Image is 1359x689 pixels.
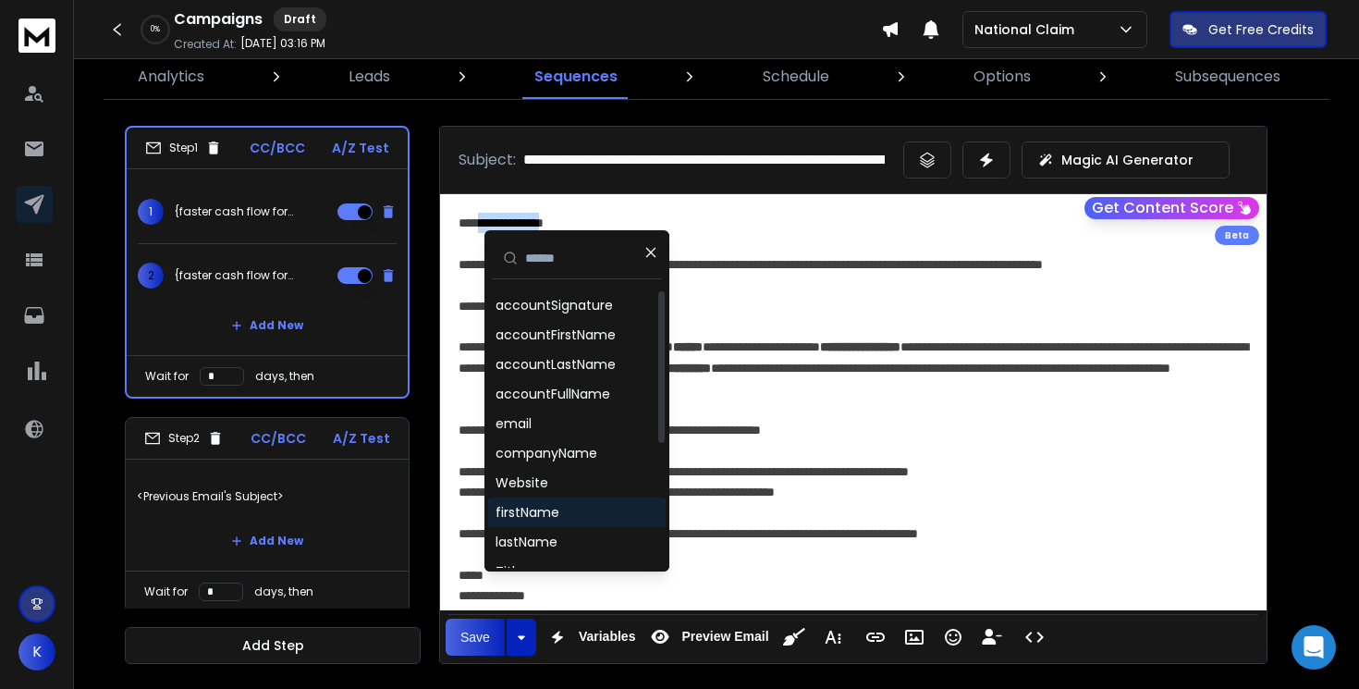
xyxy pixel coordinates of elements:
[175,204,293,219] p: {faster cash flow for {{companyName}}|Faster growth for {{companyName}}|Turn invoices into ROI}
[523,55,629,99] a: Sequences
[678,629,772,645] span: Preview Email
[763,66,829,88] p: Schedule
[540,619,640,656] button: Variables
[496,533,557,551] div: lastName
[496,474,548,492] div: Website
[125,627,421,664] button: Add Step
[175,268,293,283] p: {faster cash flow for {{companyName}}|Faster growth for {{companyName}}|Turn invoices into ROI}
[752,55,840,99] a: Schedule
[777,619,812,656] button: Clean HTML
[145,369,189,384] p: Wait for
[145,140,222,156] div: Step 1
[1169,11,1327,48] button: Get Free Credits
[216,523,318,560] button: Add New
[333,429,390,448] p: A/Z Test
[1084,197,1259,219] button: Get Content Score
[496,296,613,314] div: accountSignature
[1061,151,1194,169] p: Magic AI Generator
[18,634,55,671] button: K
[216,307,318,344] button: Add New
[496,562,523,581] div: Title
[125,126,410,399] li: Step1CC/BCCA/Z Test1{faster cash flow for {{companyName}}|Faster growth for {{companyName}}|Turn ...
[138,66,204,88] p: Analytics
[138,199,164,225] span: 1
[138,263,164,289] span: 2
[496,503,559,522] div: firstName
[137,471,398,523] p: <Previous Email's Subject>
[174,8,263,31] h1: Campaigns
[446,619,505,656] button: Save
[534,66,618,88] p: Sequences
[251,429,306,448] p: CC/BCC
[459,149,516,171] p: Subject:
[1292,625,1336,670] div: Open Intercom Messenger
[174,37,237,52] p: Created At:
[1175,66,1280,88] p: Subsequences
[496,385,610,403] div: accountFullName
[643,619,772,656] button: Preview Email
[240,36,325,51] p: [DATE] 03:16 PM
[496,444,597,462] div: companyName
[1017,619,1052,656] button: Code View
[936,619,971,656] button: Emoticons
[332,139,389,157] p: A/Z Test
[496,326,616,344] div: accountFirstName
[151,24,160,35] p: 0 %
[1022,141,1230,178] button: Magic AI Generator
[250,139,305,157] p: CC/BCC
[337,55,401,99] a: Leads
[254,584,313,599] p: days, then
[973,66,1031,88] p: Options
[127,55,215,99] a: Analytics
[496,414,532,433] div: email
[974,619,1010,656] button: Insert Unsubscribe Link
[1164,55,1292,99] a: Subsequences
[144,584,188,599] p: Wait for
[255,369,314,384] p: days, then
[858,619,893,656] button: Insert Link (⌘K)
[144,430,224,447] div: Step 2
[18,18,55,53] img: logo
[349,66,390,88] p: Leads
[1215,226,1259,245] div: Beta
[815,619,851,656] button: More Text
[125,417,410,613] li: Step2CC/BCCA/Z Test<Previous Email's Subject>Add NewWait fordays, then
[974,20,1082,39] p: National Claim
[575,629,640,645] span: Variables
[1208,20,1314,39] p: Get Free Credits
[496,355,616,374] div: accountLastName
[962,55,1042,99] a: Options
[274,7,326,31] div: Draft
[897,619,932,656] button: Insert Image (⌘P)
